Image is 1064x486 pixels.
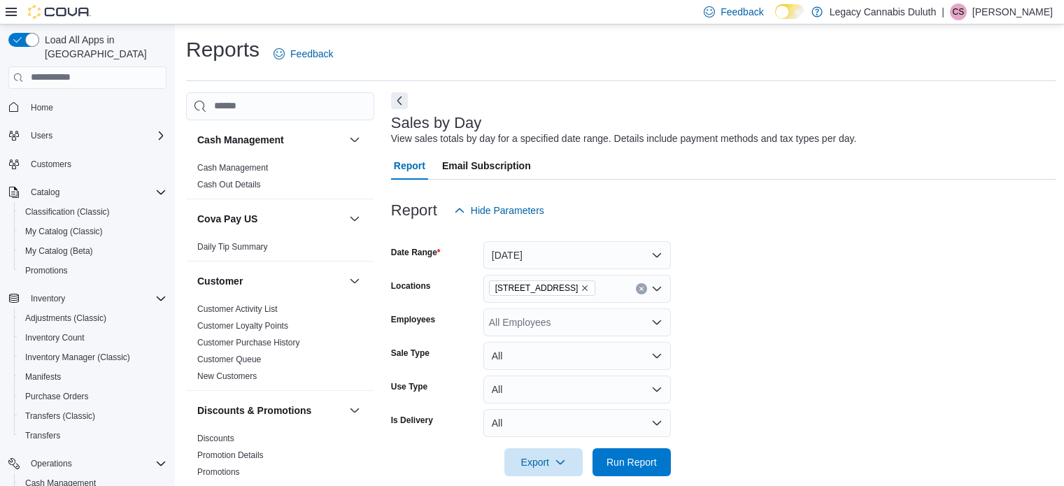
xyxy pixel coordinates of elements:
[186,238,374,261] div: Cova Pay US
[25,156,77,173] a: Customers
[25,184,65,201] button: Catalog
[489,280,596,296] span: 1906 W Superior St.
[391,415,433,426] label: Is Delivery
[581,284,589,292] button: Remove 1906 W Superior St. from selection in this group
[391,247,441,258] label: Date Range
[25,455,78,472] button: Operations
[197,434,234,443] a: Discounts
[3,97,172,117] button: Home
[197,450,264,460] a: Promotion Details
[346,210,363,227] button: Cova Pay US
[197,179,261,190] span: Cash Out Details
[391,202,437,219] h3: Report
[20,349,136,366] a: Inventory Manager (Classic)
[513,448,574,476] span: Export
[20,262,73,279] a: Promotions
[197,321,288,331] a: Customer Loyalty Points
[3,183,172,202] button: Catalog
[25,206,110,217] span: Classification (Classic)
[186,36,260,64] h1: Reports
[197,320,288,331] span: Customer Loyalty Points
[20,203,115,220] a: Classification (Classic)
[20,262,166,279] span: Promotions
[14,387,172,406] button: Purchase Orders
[25,99,59,116] a: Home
[448,196,550,224] button: Hide Parameters
[25,155,166,173] span: Customers
[391,280,431,292] label: Locations
[950,3,967,20] div: Calvin Stuart
[197,133,284,147] h3: Cash Management
[25,290,71,307] button: Inventory
[14,202,172,222] button: Classification (Classic)
[391,115,482,131] h3: Sales by Day
[25,371,61,383] span: Manifests
[25,352,130,363] span: Inventory Manager (Classic)
[3,126,172,145] button: Users
[14,367,172,387] button: Manifests
[483,342,671,370] button: All
[953,3,965,20] span: CS
[3,154,172,174] button: Customers
[31,130,52,141] span: Users
[20,369,166,385] span: Manifests
[25,226,103,237] span: My Catalog (Classic)
[504,448,583,476] button: Export
[483,409,671,437] button: All
[14,348,172,367] button: Inventory Manager (Classic)
[14,308,172,328] button: Adjustments (Classic)
[25,430,60,441] span: Transfers
[20,369,66,385] a: Manifests
[14,261,172,280] button: Promotions
[25,332,85,343] span: Inventory Count
[31,458,72,469] span: Operations
[346,273,363,290] button: Customer
[391,314,435,325] label: Employees
[346,131,363,148] button: Cash Management
[391,381,427,392] label: Use Type
[197,133,343,147] button: Cash Management
[197,162,268,173] span: Cash Management
[197,212,257,226] h3: Cova Pay US
[25,184,166,201] span: Catalog
[20,223,166,240] span: My Catalog (Classic)
[268,40,339,68] a: Feedback
[20,427,66,444] a: Transfers
[20,427,166,444] span: Transfers
[28,5,91,19] img: Cova
[197,274,343,288] button: Customer
[186,430,374,486] div: Discounts & Promotions
[20,310,166,327] span: Adjustments (Classic)
[25,391,89,402] span: Purchase Orders
[483,241,671,269] button: [DATE]
[14,426,172,445] button: Transfers
[20,408,101,424] a: Transfers (Classic)
[3,454,172,473] button: Operations
[972,3,1053,20] p: [PERSON_NAME]
[197,303,278,315] span: Customer Activity List
[197,212,343,226] button: Cova Pay US
[14,406,172,426] button: Transfers (Classic)
[483,376,671,403] button: All
[20,388,166,405] span: Purchase Orders
[25,455,166,472] span: Operations
[31,159,71,170] span: Customers
[197,371,257,381] a: New Customers
[186,159,374,199] div: Cash Management
[197,467,240,477] a: Promotions
[197,403,311,417] h3: Discounts & Promotions
[651,317,662,328] button: Open list of options
[290,47,333,61] span: Feedback
[830,3,937,20] p: Legacy Cannabis Duluth
[39,33,166,61] span: Load All Apps in [GEOGRAPHIC_DATA]
[25,127,166,144] span: Users
[20,388,94,405] a: Purchase Orders
[14,222,172,241] button: My Catalog (Classic)
[197,354,261,365] span: Customer Queue
[197,304,278,314] a: Customer Activity List
[31,187,59,198] span: Catalog
[31,102,53,113] span: Home
[25,245,93,257] span: My Catalog (Beta)
[607,455,657,469] span: Run Report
